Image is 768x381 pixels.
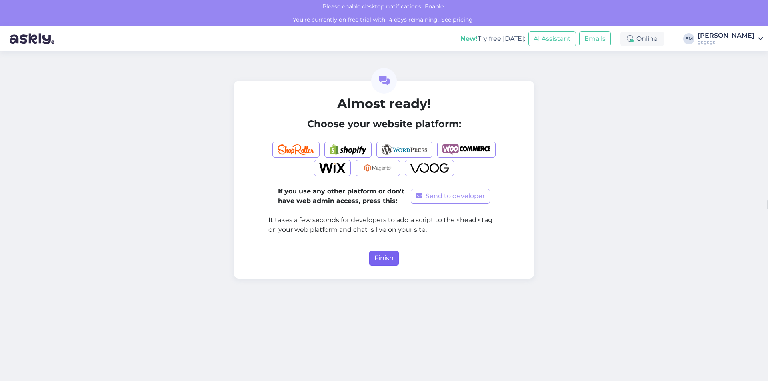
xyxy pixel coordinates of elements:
[268,96,500,111] h2: Almost ready!
[382,144,428,155] img: Wordpress
[319,163,346,173] img: Wix
[579,31,611,46] button: Emails
[442,144,490,155] img: Woocommerce
[698,32,763,45] a: [PERSON_NAME]gagaga
[439,16,475,23] a: See pricing
[411,189,490,204] button: Send to developer
[460,34,525,44] div: Try free [DATE]:
[278,188,404,205] b: If you use any other platform or don't have web admin access, press this:
[268,118,500,130] h4: Choose your website platform:
[422,3,446,10] span: Enable
[268,215,500,235] p: It takes a few seconds for developers to add a script to the <head> tag on your web platform and ...
[361,163,395,173] img: Magento
[698,39,754,45] div: gagaga
[369,251,399,266] button: Finish
[620,32,664,46] div: Online
[330,144,366,155] img: Shopify
[683,33,694,44] div: EM
[460,35,478,42] b: New!
[698,32,754,39] div: [PERSON_NAME]
[278,144,314,155] img: Shoproller
[410,163,449,173] img: Voog
[528,31,576,46] button: AI Assistant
